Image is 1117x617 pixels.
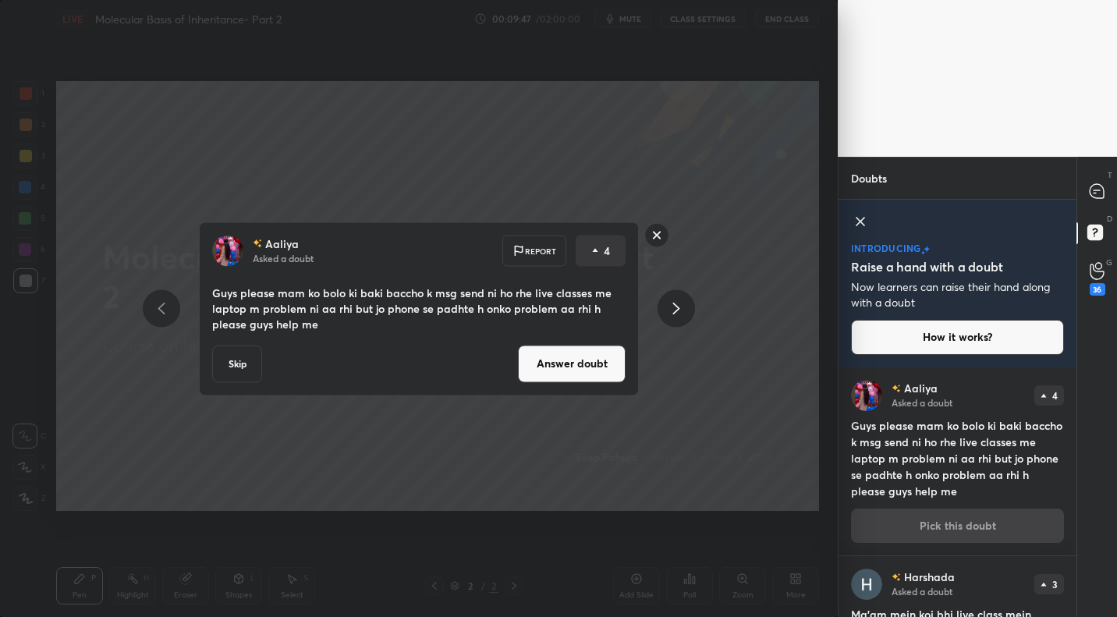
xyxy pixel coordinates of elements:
p: introducing [851,243,921,253]
button: How it works? [851,320,1064,354]
p: 4 [604,243,610,258]
div: Report [502,235,566,266]
p: Doubts [839,158,899,199]
img: ec7d718a84f849b380cafa24a13c579d.jpg [212,235,243,266]
h5: Raise a hand with a doubt [851,257,1003,276]
p: Aaliya [265,237,299,250]
div: grid [839,367,1076,617]
img: small-star.76a44327.svg [921,250,925,255]
img: no-rating-badge.077c3623.svg [253,239,262,248]
h4: Guys please mam ko bolo ki baki baccho k msg send ni ho rhe live classes me laptop m problem ni a... [851,417,1064,499]
p: Asked a doubt [892,396,952,409]
img: ec7d718a84f849b380cafa24a13c579d.jpg [851,380,882,411]
p: 3 [1052,580,1058,589]
p: G [1106,257,1112,268]
button: Answer doubt [518,345,626,382]
p: Asked a doubt [892,585,952,597]
p: 4 [1052,391,1058,400]
p: Now learners can raise their hand along with a doubt [851,279,1064,310]
p: Asked a doubt [253,251,314,264]
img: large-star.026637fe.svg [924,246,930,253]
p: D [1107,213,1112,225]
div: 36 [1090,283,1105,296]
img: no-rating-badge.077c3623.svg [892,573,901,581]
button: Skip [212,345,262,382]
img: 3 [851,569,882,600]
img: no-rating-badge.077c3623.svg [892,384,901,392]
p: Harshada [904,571,955,583]
p: T [1108,169,1112,181]
p: Aaliya [904,382,938,395]
p: Guys please mam ko bolo ki baki baccho k msg send ni ho rhe live classes me laptop m problem ni a... [212,285,626,332]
